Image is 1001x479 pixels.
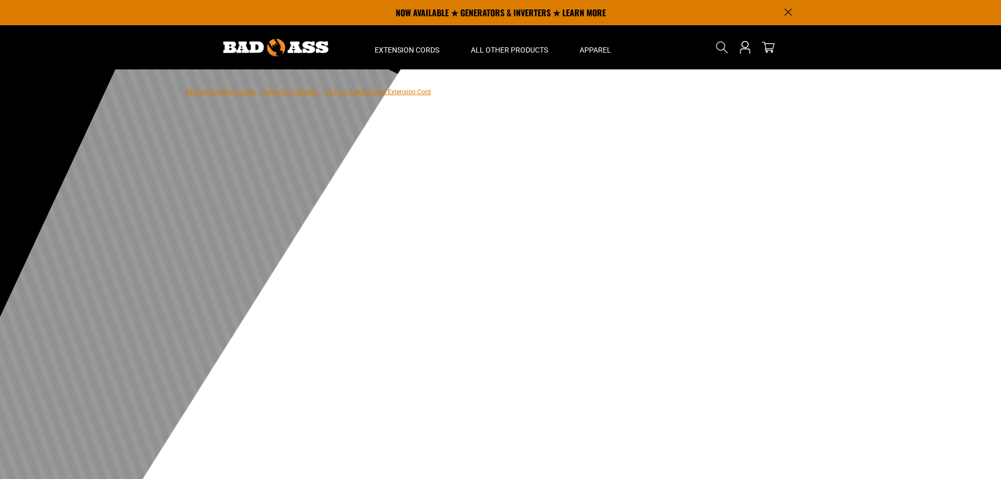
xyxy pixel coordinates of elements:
[185,88,256,96] a: Bad Ass Extension Cords
[259,88,261,96] span: ›
[471,45,548,55] span: All Other Products
[321,88,323,96] span: ›
[223,39,328,56] img: Bad Ass Extension Cords
[359,25,455,69] summary: Extension Cords
[714,39,730,56] summary: Search
[325,88,431,96] span: 32 Foot 7 Multi-Outlet Extension Cord
[580,45,611,55] span: Apparel
[564,25,627,69] summary: Apparel
[455,25,564,69] summary: All Other Products
[375,45,439,55] span: Extension Cords
[185,85,431,98] nav: breadcrumbs
[263,88,318,96] a: Return to Collection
